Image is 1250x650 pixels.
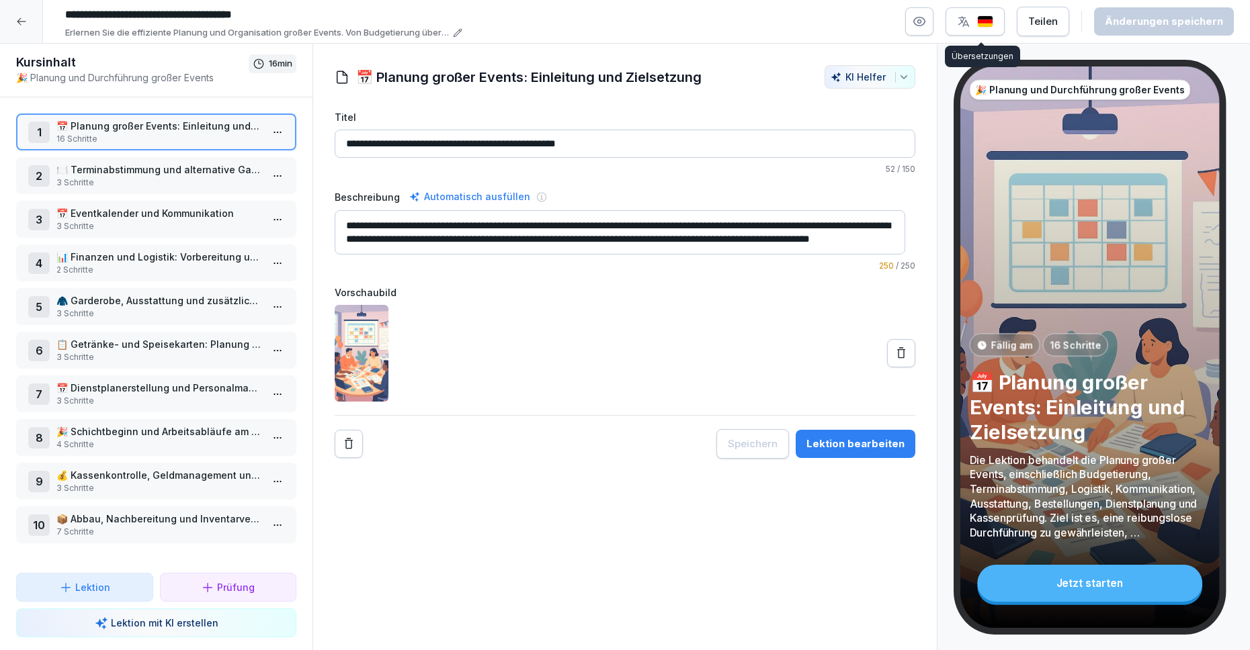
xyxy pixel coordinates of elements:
[56,206,261,220] p: 📅 Eventkalender und Kommunikation
[825,65,915,89] button: KI Helfer
[56,308,261,320] p: 3 Schritte
[796,430,915,458] button: Lektion bearbeiten
[1017,7,1069,36] button: Teilen
[28,514,50,536] div: 10
[28,471,50,492] div: 9
[16,288,296,325] div: 5🧥 Garderobe, Ausstattung und zusätzliche Einrichtungen3 Schritte
[28,296,50,318] div: 5
[16,332,296,369] div: 6📋 Getränke- und Speisekarten: Planung und Bestellungen3 Schritte
[56,381,261,395] p: 📅 Dienstplanerstellung und Personalmanagement
[886,164,895,174] span: 52
[28,122,50,143] div: 1
[56,482,261,494] p: 3 Schritte
[75,580,110,594] p: Lektion
[269,57,292,71] p: 16 min
[16,419,296,456] div: 8🎉 Schichtbeginn und Arbeitsabläufe am Eventabend4 Schritte
[56,337,261,351] p: 📋 Getränke- und Speisekarten: Planung und Bestellungen
[16,244,296,281] div: 4📊 Finanzen und Logistik: Vorbereitung und Durchführung2 Schritte
[831,71,909,83] div: KI Helfer
[56,250,261,264] p: 📊 Finanzen und Logistik: Vorbereitung und Durchführung
[16,157,296,194] div: 2🍽️ Terminabstimmung und alternative Gastronomieoptionen3 Schritte
[716,429,789,459] button: Speichern
[16,113,296,150] div: 1📅 Planung großer Events: Einleitung und Zielsetzung16 Schritte
[991,338,1033,352] p: Fällig am
[56,424,261,438] p: 🎉 Schichtbeginn und Arbeitsabläufe am Eventabend
[335,430,363,458] button: Remove
[728,436,778,451] div: Speichern
[56,395,261,407] p: 3 Schritte
[56,351,261,363] p: 3 Schritte
[335,285,915,299] label: Vorschaubild
[356,67,702,87] h1: 📅 Planung großer Events: Einleitung und Zielsetzung
[56,133,261,145] p: 16 Schritte
[407,189,533,205] div: Automatisch ausfüllen
[335,305,388,402] img: z76p5hokqhgg10nabnpcxm98.png
[217,580,255,594] p: Prüfung
[945,46,1020,67] div: Übersetzungen
[806,436,905,451] div: Lektion bearbeiten
[335,110,915,124] label: Titel
[16,506,296,543] div: 10📦 Abbau, Nachbereitung und Inventarverwaltung7 Schritte
[65,26,449,40] p: Erlernen Sie die effiziente Planung und Organisation großer Events. Von Budgetierung über Logisti...
[28,209,50,230] div: 3
[1050,338,1101,352] p: 16 Schritte
[56,264,261,276] p: 2 Schritte
[1105,14,1223,29] div: Änderungen speichern
[56,119,261,133] p: 📅 Planung großer Events: Einleitung und Zielsetzung
[56,220,261,232] p: 3 Schritte
[335,163,915,175] p: / 150
[16,573,153,602] button: Lektion
[28,383,50,405] div: 7
[56,468,261,482] p: 💰 Kassenkontrolle, Geldmanagement und Kommunikation
[111,616,218,630] p: Lektion mit KI erstellen
[977,565,1202,602] div: Jetzt starten
[335,190,400,204] label: Beschreibung
[975,83,1184,97] p: 🎉 Planung und Durchführung großer Events
[16,608,296,637] button: Lektion mit KI erstellen
[977,15,993,28] img: de.svg
[28,427,50,449] div: 8
[56,438,261,451] p: 4 Schritte
[335,260,915,272] p: / 250
[56,162,261,177] p: 🍽️ Terminabstimmung und alternative Gastronomieoptionen
[28,252,50,274] div: 4
[1094,7,1234,36] button: Änderungen speichern
[16,54,249,71] h1: Kursinhalt
[16,463,296,500] div: 9💰 Kassenkontrolle, Geldmanagement und Kommunikation3 Schritte
[56,293,261,308] p: 🧥 Garderobe, Ausstattung und zusätzliche Einrichtungen
[16,375,296,412] div: 7📅 Dienstplanerstellung und Personalmanagement3 Schritte
[160,573,297,602] button: Prüfung
[970,453,1210,540] p: Die Lektion behandelt die Planung großer Events, einschließlich Budgetierung, Terminabstimmung, L...
[970,369,1210,445] p: 📅 Planung großer Events: Einleitung und Zielsetzung
[1028,14,1058,29] div: Teilen
[879,261,894,271] span: 250
[16,71,249,85] p: 🎉 Planung und Durchführung großer Events
[28,340,50,361] div: 6
[56,512,261,526] p: 📦 Abbau, Nachbereitung und Inventarverwaltung
[16,201,296,238] div: 3📅 Eventkalender und Kommunikation3 Schritte
[56,177,261,189] p: 3 Schritte
[28,165,50,187] div: 2
[56,526,261,538] p: 7 Schritte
